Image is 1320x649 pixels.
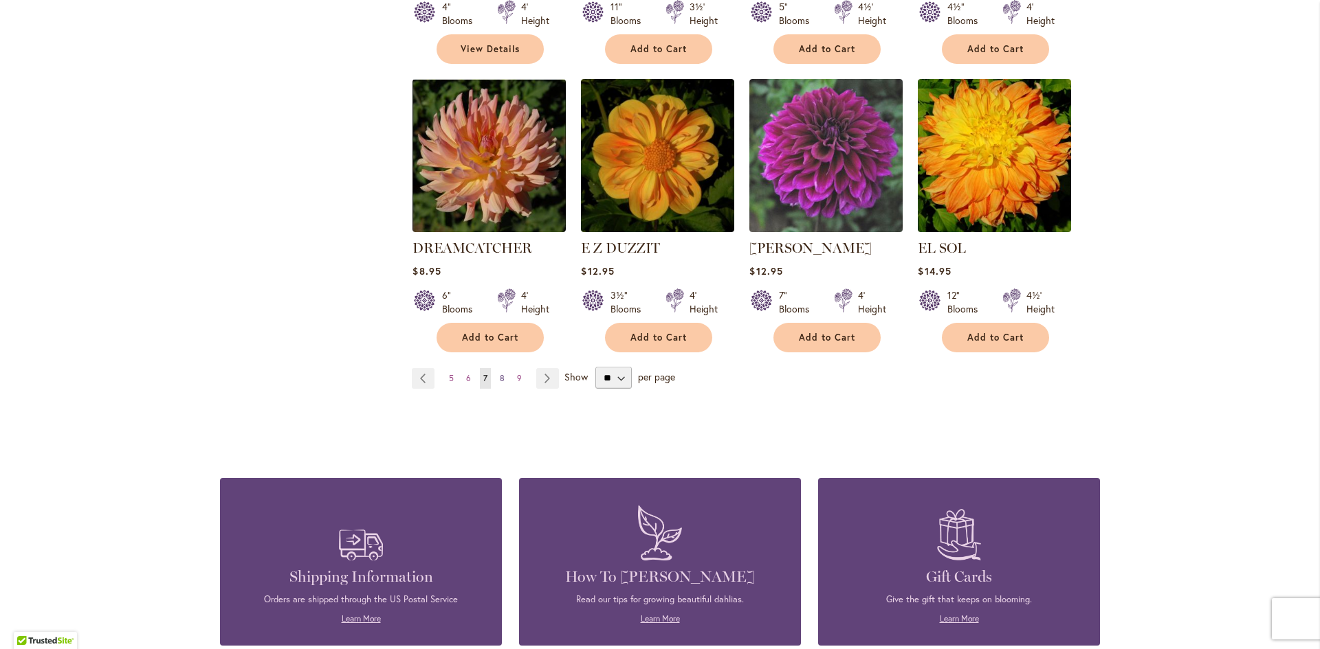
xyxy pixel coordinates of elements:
[918,264,951,277] span: $14.95
[839,567,1079,587] h4: Gift Cards
[940,613,979,624] a: Learn More
[918,240,966,256] a: EL SOL
[442,288,481,316] div: 6" Blooms
[605,34,712,64] button: Add to Cart
[581,264,614,277] span: $12.95
[517,373,522,383] span: 9
[605,323,712,352] button: Add to Cart
[241,593,481,606] p: Orders are shipped through the US Postal Service
[463,368,474,389] a: 6
[342,613,381,624] a: Learn More
[514,368,525,389] a: 9
[540,593,780,606] p: Read our tips for growing beautiful dahlias.
[779,288,817,316] div: 7" Blooms
[918,79,1071,232] img: EL SOL
[839,593,1079,606] p: Give the gift that keeps on blooming.
[749,79,903,232] img: Einstein
[500,373,505,383] span: 8
[918,222,1071,235] a: EL SOL
[483,373,487,383] span: 7
[445,368,457,389] a: 5
[967,332,1024,343] span: Add to Cart
[773,34,881,64] button: Add to Cart
[942,34,1049,64] button: Add to Cart
[749,240,872,256] a: [PERSON_NAME]
[10,600,49,639] iframe: Launch Accessibility Center
[496,368,508,389] a: 8
[967,43,1024,55] span: Add to Cart
[630,332,687,343] span: Add to Cart
[749,264,782,277] span: $12.95
[540,567,780,587] h4: How To [PERSON_NAME]
[462,332,518,343] span: Add to Cart
[1026,288,1055,316] div: 4½' Height
[437,323,544,352] button: Add to Cart
[641,613,680,624] a: Learn More
[564,370,588,383] span: Show
[638,370,675,383] span: per page
[799,332,855,343] span: Add to Cart
[521,288,549,316] div: 4' Height
[690,288,718,316] div: 4' Height
[581,79,734,232] img: E Z DUZZIT
[581,240,660,256] a: E Z DUZZIT
[799,43,855,55] span: Add to Cart
[947,288,986,316] div: 12" Blooms
[449,373,454,383] span: 5
[630,43,687,55] span: Add to Cart
[858,288,886,316] div: 4' Height
[773,323,881,352] button: Add to Cart
[466,373,471,383] span: 6
[461,43,520,55] span: View Details
[412,264,441,277] span: $8.95
[241,567,481,587] h4: Shipping Information
[412,222,566,235] a: Dreamcatcher
[581,222,734,235] a: E Z DUZZIT
[412,240,532,256] a: DREAMCATCHER
[942,323,1049,352] button: Add to Cart
[610,288,649,316] div: 3½" Blooms
[412,79,566,232] img: Dreamcatcher
[437,34,544,64] a: View Details
[749,222,903,235] a: Einstein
